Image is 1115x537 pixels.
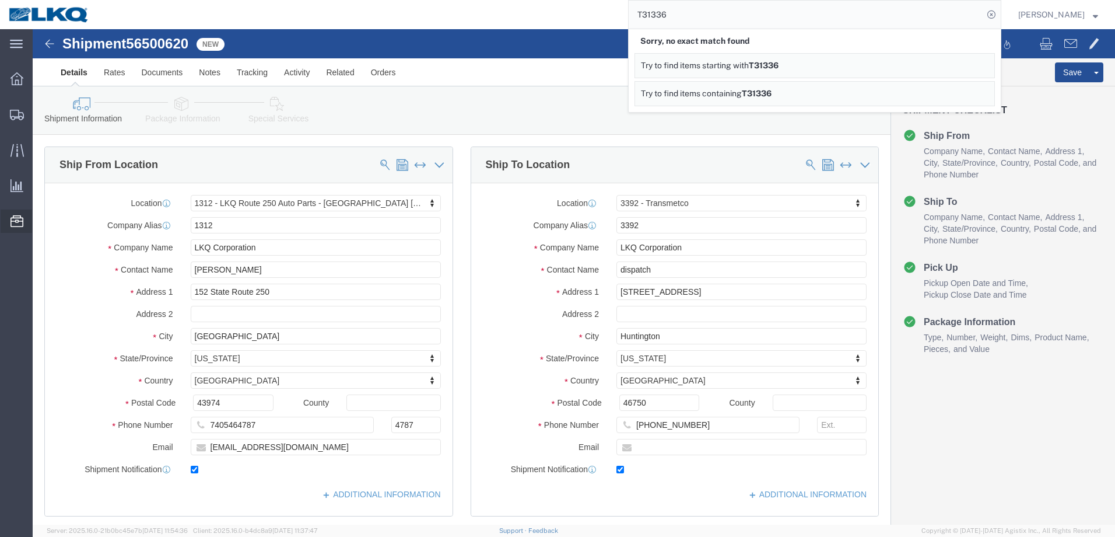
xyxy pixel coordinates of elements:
[193,527,318,534] span: Client: 2025.16.0-b4dc8a9
[528,527,558,534] a: Feedback
[641,89,742,98] span: Try to find items containing
[749,61,779,70] span: T31336
[1018,8,1099,22] button: [PERSON_NAME]
[47,527,188,534] span: Server: 2025.16.0-21b0bc45e7b
[742,89,772,98] span: T31336
[641,61,749,70] span: Try to find items starting with
[33,29,1115,525] iframe: FS Legacy Container
[8,6,90,23] img: logo
[142,527,188,534] span: [DATE] 11:54:36
[634,29,995,53] div: Sorry, no exact match found
[272,527,318,534] span: [DATE] 11:37:47
[499,527,528,534] a: Support
[629,1,983,29] input: Search for shipment number, reference number
[1018,8,1085,21] span: Ryan Gledhill
[921,526,1101,536] span: Copyright © [DATE]-[DATE] Agistix Inc., All Rights Reserved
